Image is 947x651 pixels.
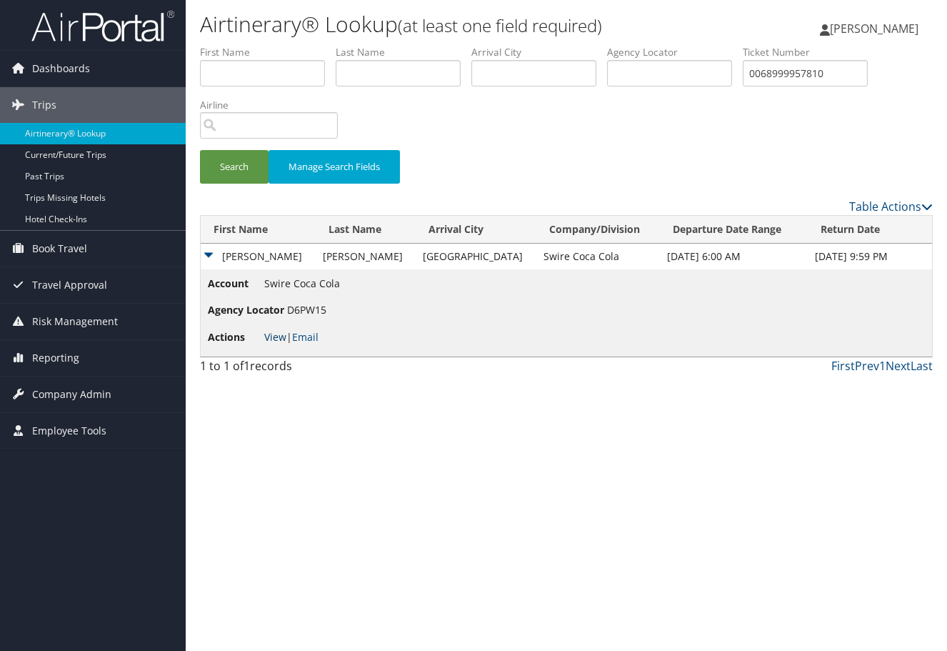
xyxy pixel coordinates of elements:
span: Travel Approval [32,267,107,303]
div: 1 to 1 of records [200,357,367,382]
td: [GEOGRAPHIC_DATA] [416,244,536,269]
label: Ticket Number [743,45,878,59]
label: Airline [200,98,349,112]
th: First Name: activate to sort column ascending [201,216,316,244]
a: First [831,358,855,374]
span: Swire Coca Cola [264,277,340,290]
label: Agency Locator [607,45,743,59]
span: Employee Tools [32,413,106,449]
td: [PERSON_NAME] [316,244,416,269]
td: [DATE] 9:59 PM [808,244,932,269]
a: [PERSON_NAME] [820,7,933,50]
img: airportal-logo.png [31,9,174,43]
a: Next [886,358,911,374]
th: Return Date: activate to sort column ascending [808,216,932,244]
span: Company Admin [32,377,111,412]
a: View [264,330,286,344]
label: Arrival City [471,45,607,59]
td: [DATE] 6:00 AM [660,244,808,269]
label: Last Name [336,45,471,59]
th: Arrival City: activate to sort column ascending [416,216,536,244]
span: Actions [208,329,261,345]
button: Manage Search Fields [269,150,400,184]
span: | [264,330,319,344]
span: Account [208,276,261,292]
label: First Name [200,45,336,59]
span: 1 [244,358,250,374]
h1: Airtinerary® Lookup [200,9,688,39]
th: Company/Division [536,216,660,244]
small: (at least one field required) [398,14,602,37]
th: Last Name: activate to sort column ascending [316,216,416,244]
a: Last [911,358,933,374]
span: Trips [32,87,56,123]
span: Agency Locator [208,302,284,318]
span: D6PW15 [287,303,326,317]
a: Email [292,330,319,344]
td: Swire Coca Cola [536,244,660,269]
a: Table Actions [849,199,933,214]
td: [PERSON_NAME] [201,244,316,269]
span: [PERSON_NAME] [830,21,918,36]
span: Risk Management [32,304,118,339]
span: Dashboards [32,51,90,86]
a: Prev [855,358,879,374]
button: Search [200,150,269,184]
span: Book Travel [32,231,87,267]
th: Departure Date Range: activate to sort column ascending [660,216,808,244]
a: 1 [879,358,886,374]
span: Reporting [32,340,79,376]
